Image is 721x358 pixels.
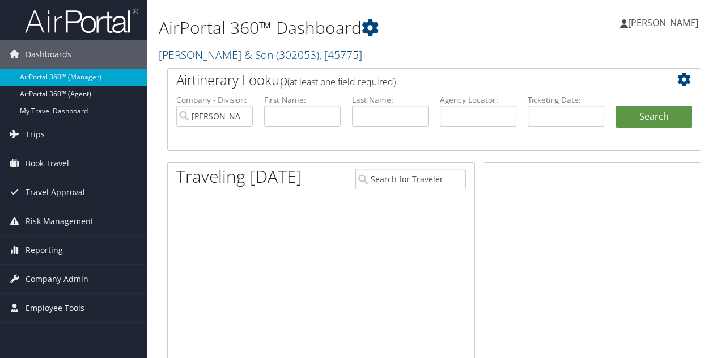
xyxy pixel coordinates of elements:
span: Employee Tools [26,294,84,322]
span: Trips [26,120,45,149]
a: [PERSON_NAME] & Son [159,47,362,62]
span: ( 302053 ) [276,47,319,62]
span: (at least one field required) [287,75,396,88]
button: Search [616,106,692,128]
h1: AirPortal 360™ Dashboard [159,16,526,40]
span: Company Admin [26,265,88,293]
label: Company - Division: [176,94,253,106]
span: , [ 45775 ] [319,47,362,62]
span: Risk Management [26,207,94,235]
h1: Traveling [DATE] [176,165,302,188]
label: Ticketing Date: [528,94,604,106]
label: Last Name: [352,94,429,106]
a: [PERSON_NAME] [620,6,710,40]
span: Travel Approval [26,178,85,207]
img: airportal-logo.png [25,7,138,34]
input: Search for Traveler [355,169,466,189]
span: [PERSON_NAME] [628,16,698,29]
label: Agency Locator: [440,94,516,106]
label: First Name: [264,94,341,106]
h2: Airtinerary Lookup [176,70,648,90]
span: Book Travel [26,149,69,178]
span: Dashboards [26,40,71,69]
span: Reporting [26,236,63,264]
